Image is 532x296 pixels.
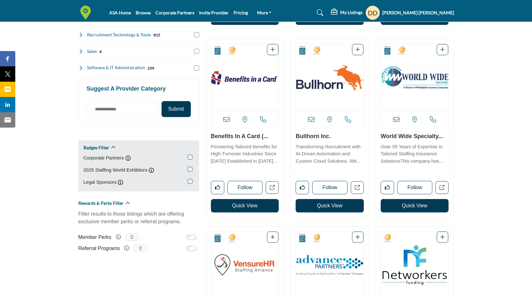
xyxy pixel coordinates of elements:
button: Like listing [296,181,309,194]
h5: [PERSON_NAME] [PERSON_NAME] [382,10,454,16]
button: Follow [227,181,263,194]
button: Follow [397,181,433,194]
a: Open Listing in new tab [296,44,363,111]
img: Corporate Partners Badge Icon [298,233,307,243]
a: Open world-wide-specialty-a-division-of-philadelphia-insurance-companies in new tab [435,181,449,194]
p: Filter results to those listings which are offering exclusive member perks or referral programs. [78,210,199,226]
button: Quick View [211,199,279,212]
input: Switch to Referral Programs [186,246,197,251]
img: 2025 Staffing World Exhibitors Badge Icon [312,233,321,243]
img: Corporate Partners Badge Icon [213,233,222,243]
input: Select Software & IT Administration checkbox [194,65,199,70]
a: Pioneering Tailored Benefits for High-Turnover Industries Since [DATE] Established in [DATE], thi... [211,142,279,165]
a: Search [311,8,327,18]
input: 2025 Staffing World Exhibitors checkbox [188,167,192,172]
a: Pricing [234,10,248,15]
button: Follow [312,181,348,194]
input: Legal Sponsors checkbox [188,179,192,184]
h2: Suggest a Provider Category [87,85,191,97]
label: Corporate Partners [83,154,124,162]
button: Like listing [381,181,394,194]
a: Benefits in a Card (... [211,133,269,139]
div: 239 Results For Software & IT Administration [147,65,154,71]
a: Open bullhorn-inc in new tab [351,181,364,194]
img: Benefits in a Card (BIC) [211,44,279,111]
h3: Bullhorn Inc. [296,133,364,140]
img: Corporate Partners Badge Icon [298,46,307,55]
a: Add To List [356,234,360,240]
p: Pioneering Tailored Benefits for High-Turnover Industries Since [DATE] Established in [DATE], thi... [211,143,279,165]
img: 2025 Staffing World Exhibitors Badge Icon [312,46,321,55]
h3: Benefits in a Card (BIC) [211,133,279,140]
h3: World Wide Specialty, A Division of Philadelphia Insurance Companies [381,133,449,140]
a: Add To List [356,47,360,52]
p: Transforming Recruitment with AI-Driven Automation and Custom Cloud Solutions. With over 25 years... [296,143,364,165]
a: Add To List [440,234,445,240]
a: Add To List [270,234,275,240]
a: Corporate Partners [155,10,194,15]
a: More [253,8,276,17]
a: Bullhorn Inc. [296,133,331,139]
a: Add To List [270,47,275,52]
img: Site Logo [78,5,96,20]
label: Legal Sponsors [83,179,117,186]
h4: Recruitment Technology & Tools: Software platforms and digital tools to streamline recruitment an... [87,32,151,38]
a: World Wide Specialty... [381,133,443,139]
a: Open Listing in new tab [381,44,449,111]
input: Select Recruitment Technology & Tools checkbox [194,32,199,37]
input: Category Name [87,102,158,117]
img: Corporate Partners Badge Icon [383,46,392,55]
button: Submit [162,101,191,117]
button: Quick View [381,199,449,212]
h2: Badges Filter [83,144,109,151]
h4: Software & IT Administration: Software solutions and IT management services designed for staffing... [87,64,145,71]
input: Switch to Member Perks [186,235,197,240]
h2: Rewards & Perks Filter [78,200,124,206]
a: Browse [136,10,151,15]
span: 0 [125,233,139,241]
b: 4 [99,49,102,54]
div: My Listings [331,9,363,17]
button: Like listing [211,181,224,194]
p: Over 55 Years of Expertise in Tailored Staffing Insurance SolutionsThis company has been a guidin... [381,143,449,165]
a: Transforming Recruitment with AI-Driven Automation and Custom Cloud Solutions. With over 25 years... [296,142,364,165]
a: ASA Home [109,10,131,15]
img: Corporate Partners Badge Icon [213,46,222,55]
input: Corporate Partners checkbox [188,155,192,159]
h4: Sales: Sales training, lead generation, and customer relationship management solutions for staffi... [87,48,97,55]
button: Show hide supplier dropdown [366,6,380,20]
img: 2025 Staffing World Exhibitors Badge Icon [397,46,406,55]
div: 815 Results For Recruitment Technology & Tools [154,32,160,38]
img: Bullhorn Inc. [296,44,363,111]
img: 2025 Staffing World Exhibitors Badge Icon [227,233,237,243]
h5: My Listings [340,10,363,15]
label: 2025 Staffing World Exhibitors [83,166,147,174]
input: Select Sales checkbox [194,49,199,54]
a: Over 55 Years of Expertise in Tailored Staffing Insurance SolutionsThis company has been a guidin... [381,142,449,165]
img: 2025 Staffing World Exhibitors Badge Icon [227,46,237,55]
a: Open Listing in new tab [211,44,279,111]
img: World Wide Specialty, A Division of Philadelphia Insurance Companies [381,44,449,111]
a: Open benefits-in-a-card in new tab [266,181,279,194]
a: Invite Provider [199,10,229,15]
b: 815 [154,33,160,37]
div: 4 Results For Sales [99,48,102,54]
a: Add To List [440,47,445,52]
label: Member Perks [78,232,111,243]
b: 239 [147,66,154,70]
label: Referral Programs [78,243,120,254]
img: 2025 Staffing World Exhibitors Badge Icon [383,233,392,243]
button: Quick View [296,199,364,212]
span: 0 [133,244,147,252]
